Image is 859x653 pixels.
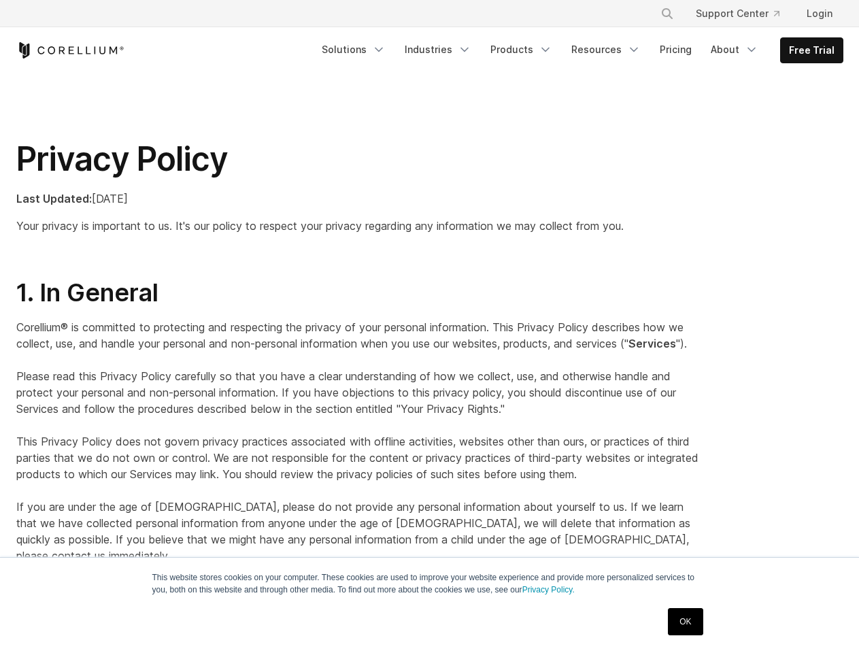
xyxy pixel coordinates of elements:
[16,190,701,207] p: [DATE]
[522,585,575,595] a: Privacy Policy.
[703,37,767,62] a: About
[152,571,707,596] p: This website stores cookies on your computer. These cookies are used to improve your website expe...
[482,37,560,62] a: Products
[16,42,124,58] a: Corellium Home
[314,37,843,63] div: Navigation Menu
[563,37,649,62] a: Resources
[16,218,701,234] p: Your privacy is important to us. It's our policy to respect your privacy regarding any informatio...
[16,192,92,205] strong: Last Updated:
[796,1,843,26] a: Login
[16,139,701,180] h1: Privacy Policy
[655,1,679,26] button: Search
[397,37,479,62] a: Industries
[16,278,701,308] h2: 1. In General
[16,319,701,564] p: Corellium® is committed to protecting and respecting the privacy of your personal information. Th...
[628,337,676,350] strong: Services
[668,608,703,635] a: OK
[781,38,843,63] a: Free Trial
[685,1,790,26] a: Support Center
[652,37,700,62] a: Pricing
[644,1,843,26] div: Navigation Menu
[314,37,394,62] a: Solutions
